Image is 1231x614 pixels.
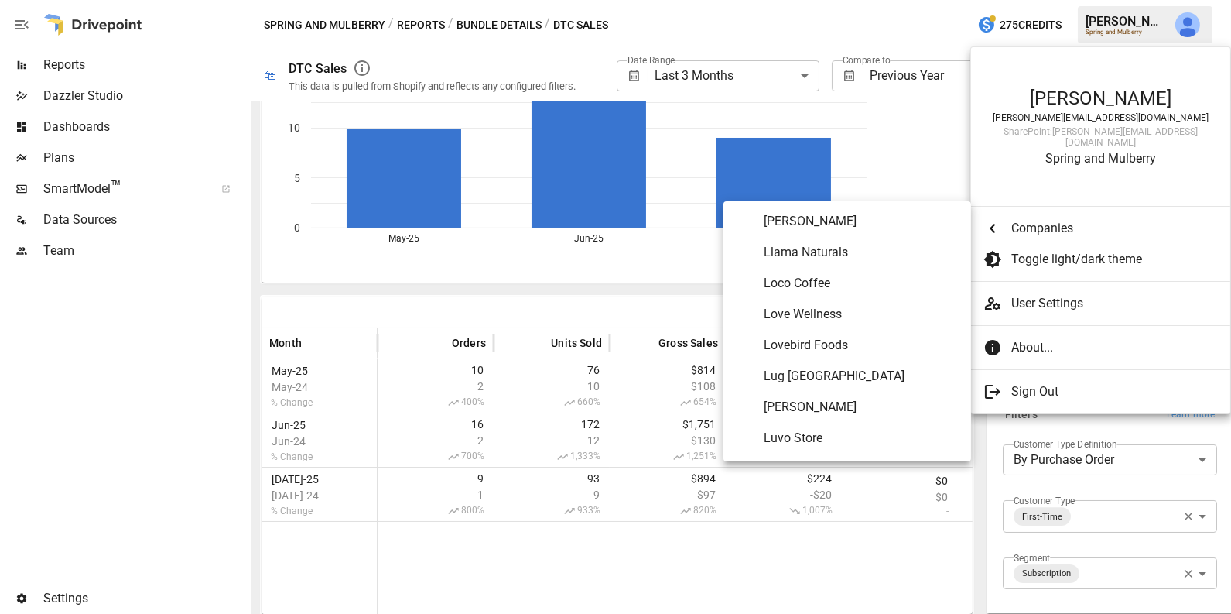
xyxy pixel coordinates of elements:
[987,112,1215,123] div: [PERSON_NAME][EMAIL_ADDRESS][DOMAIN_NAME]
[1011,219,1206,238] span: Companies
[764,398,959,417] span: [PERSON_NAME]
[987,87,1215,109] div: [PERSON_NAME]
[764,243,959,262] span: Llama Naturals
[764,429,959,448] span: Luvo Store
[764,336,959,355] span: Lovebird Foods
[764,305,959,324] span: Love Wellness
[1011,294,1218,313] span: User Settings
[987,151,1215,166] div: Spring and Mulberry
[987,126,1215,148] div: SharePoint: [PERSON_NAME][EMAIL_ADDRESS][DOMAIN_NAME]
[764,367,959,386] span: Lug [GEOGRAPHIC_DATA]
[764,212,959,231] span: [PERSON_NAME]
[764,274,959,293] span: Loco Coffee
[1011,338,1206,357] span: About...
[1011,382,1206,401] span: Sign Out
[1011,250,1206,269] span: Toggle light/dark theme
